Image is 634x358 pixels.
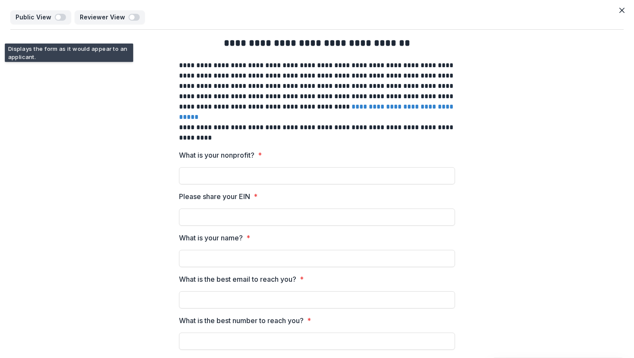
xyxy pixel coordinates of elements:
[80,14,129,21] p: Reviewer View
[16,14,55,21] p: Public View
[10,10,71,24] button: Public View
[179,315,304,326] p: What is the best number to reach you?
[179,274,296,284] p: What is the best email to reach you?
[179,191,250,202] p: Please share your EIN
[179,150,254,160] p: What is your nonprofit?
[615,3,629,17] button: Close
[75,10,145,24] button: Reviewer View
[179,233,243,243] p: What is your name?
